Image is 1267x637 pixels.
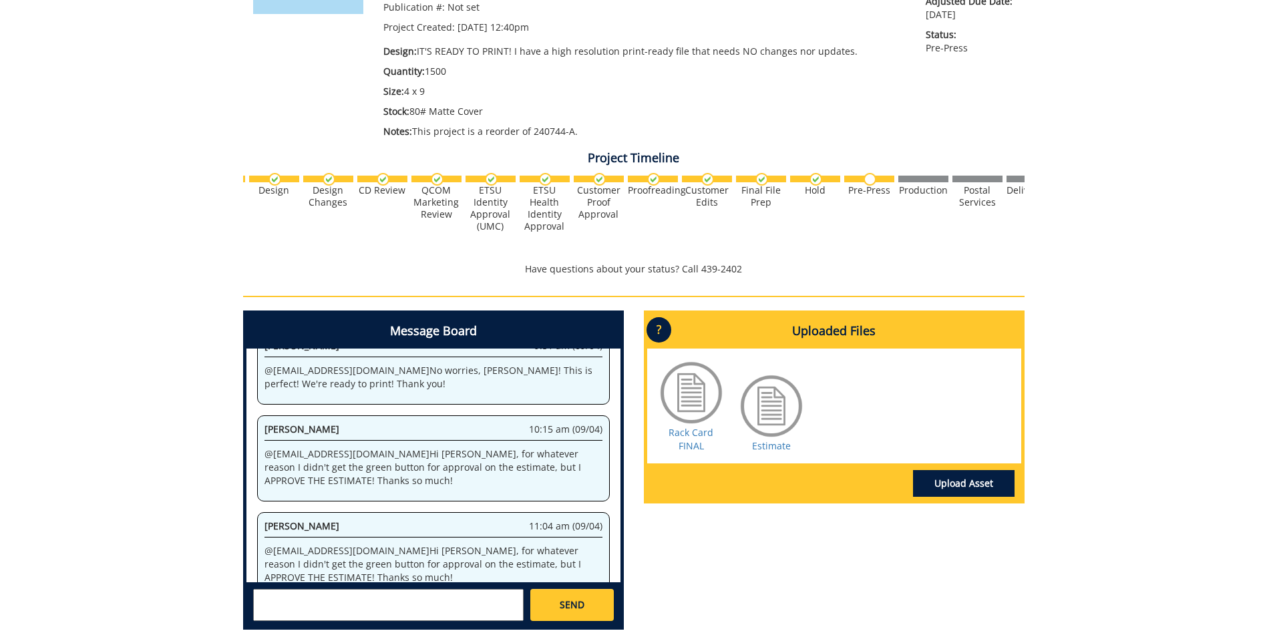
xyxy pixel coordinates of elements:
[898,184,948,196] div: Production
[1007,184,1057,208] div: Delivery/Pick Up
[647,173,660,186] img: checkmark
[383,85,404,97] span: Size:
[383,105,906,118] p: 80# Matte Cover
[383,45,417,57] span: Design:
[466,184,516,232] div: ETSU Identity Approval (UMC)
[485,173,498,186] img: checkmark
[560,598,584,612] span: SEND
[264,447,602,487] p: @ [EMAIL_ADDRESS][DOMAIN_NAME] Hi [PERSON_NAME], for whatever reason I didn't get the green butto...
[669,426,713,452] a: Rack Card FINAL
[864,173,876,186] img: no
[264,519,339,532] span: [PERSON_NAME]
[647,317,671,343] p: ?
[809,173,822,186] img: checkmark
[249,184,299,196] div: Design
[447,1,480,13] span: Not set
[529,519,602,533] span: 11:04 am (09/04)
[383,45,906,58] p: IT'S READY TO PRINT! I have a high resolution print-ready file that needs NO changes nor updates.
[383,1,445,13] span: Publication #:
[246,314,620,349] h4: Message Board
[701,173,714,186] img: checkmark
[268,173,281,186] img: checkmark
[628,184,678,196] div: Proofreading
[383,21,455,33] span: Project Created:
[755,173,768,186] img: checkmark
[520,184,570,232] div: ETSU Health Identity Approval
[458,21,529,33] span: [DATE] 12:40pm
[243,152,1025,165] h4: Project Timeline
[377,173,389,186] img: checkmark
[243,262,1025,276] p: Have questions about your status? Call 439-2402
[682,184,732,208] div: Customer Edits
[844,184,894,196] div: Pre-Press
[736,184,786,208] div: Final File Prep
[952,184,1003,208] div: Postal Services
[411,184,462,220] div: QCOM Marketing Review
[357,184,407,196] div: CD Review
[264,423,339,435] span: [PERSON_NAME]
[431,173,443,186] img: checkmark
[383,65,906,78] p: 1500
[264,544,602,584] p: @ [EMAIL_ADDRESS][DOMAIN_NAME] Hi [PERSON_NAME], for whatever reason I didn't get the green butto...
[264,364,602,391] p: @ [EMAIL_ADDRESS][DOMAIN_NAME] No worries, [PERSON_NAME]! This is perfect! We're ready to print! ...
[383,105,409,118] span: Stock:
[530,589,613,621] a: SEND
[926,28,1014,41] span: Status:
[574,184,624,220] div: Customer Proof Approval
[253,589,524,621] textarea: messageToSend
[529,423,602,436] span: 10:15 am (09/04)
[383,125,412,138] span: Notes:
[383,85,906,98] p: 4 x 9
[383,65,425,77] span: Quantity:
[752,439,791,452] a: Estimate
[593,173,606,186] img: checkmark
[926,28,1014,55] p: Pre-Press
[647,314,1021,349] h4: Uploaded Files
[323,173,335,186] img: checkmark
[790,184,840,196] div: Hold
[303,184,353,208] div: Design Changes
[383,125,906,138] p: This project is a reorder of 240744-A.
[913,470,1015,497] a: Upload Asset
[539,173,552,186] img: checkmark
